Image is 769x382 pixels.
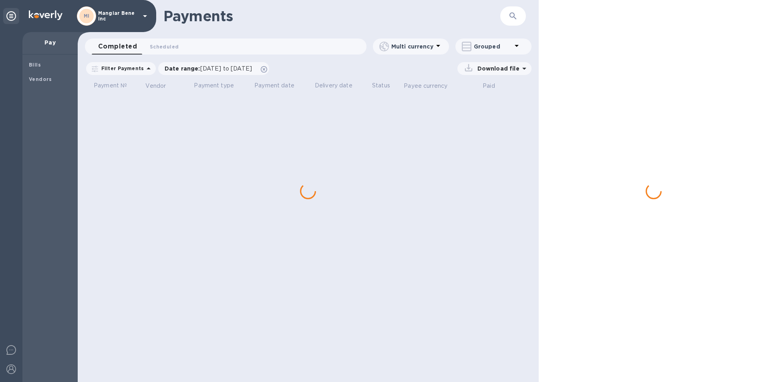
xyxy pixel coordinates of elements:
[94,81,139,90] p: Payment №
[483,82,505,90] span: Paid
[163,8,500,24] h1: Payments
[483,82,495,90] p: Paid
[98,41,137,52] span: Completed
[404,82,458,90] span: Payee currency
[254,81,308,90] p: Payment date
[29,38,71,46] p: Pay
[158,62,269,75] div: Date range:[DATE] to [DATE]
[474,42,512,51] p: Grouped
[194,81,248,90] p: Payment type
[29,62,41,68] b: Bills
[98,65,144,72] p: Filter Payments
[200,65,252,72] span: [DATE] to [DATE]
[404,82,447,90] p: Payee currency
[29,76,52,82] b: Vendors
[474,65,519,73] p: Download file
[29,10,62,20] img: Logo
[315,81,366,90] p: Delivery date
[145,82,166,90] p: Vendor
[150,42,179,51] span: Scheduled
[98,10,138,22] p: Mangiar Bene inc
[145,82,176,90] span: Vendor
[391,42,433,51] p: Multi currency
[3,8,19,24] div: Unpin categories
[165,65,256,73] p: Date range :
[372,81,397,90] p: Status
[84,13,90,19] b: MI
